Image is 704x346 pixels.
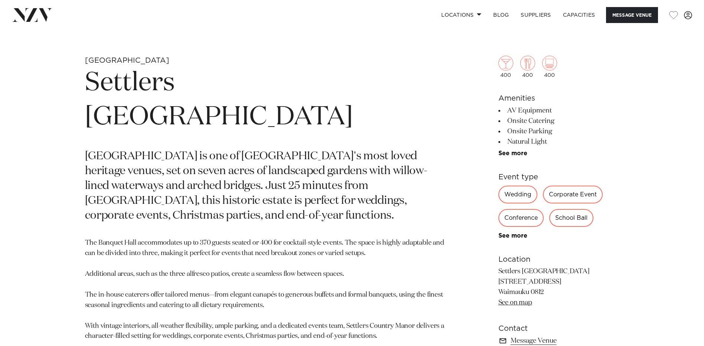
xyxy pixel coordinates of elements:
[435,7,487,23] a: Locations
[606,7,658,23] button: Message Venue
[542,56,557,71] img: theatre.png
[85,66,446,134] h1: Settlers [GEOGRAPHIC_DATA]
[498,56,513,78] div: 400
[520,56,535,71] img: dining.png
[498,105,619,116] li: AV Equipment
[498,126,619,137] li: Onsite Parking
[498,186,537,203] div: Wedding
[542,56,557,78] div: 400
[498,56,513,71] img: cocktail.png
[487,7,515,23] a: BLOG
[498,267,619,308] p: Settlers [GEOGRAPHIC_DATA] [STREET_ADDRESS] Waimauku 0812
[85,238,446,342] p: The Banquet Hall accommodates up to 370 guests seated or 400 for cocktail-style events. The space...
[557,7,601,23] a: Capacities
[498,116,619,126] li: Onsite Catering
[498,336,619,346] a: Message Venue
[498,209,544,227] div: Conference
[498,254,619,265] h6: Location
[85,57,169,64] small: [GEOGRAPHIC_DATA]
[520,56,535,78] div: 400
[85,149,446,223] p: [GEOGRAPHIC_DATA] is one of [GEOGRAPHIC_DATA]'s most loved heritage venues, set on seven acres of...
[498,137,619,147] li: Natural Light
[498,299,532,306] a: See on map
[12,8,52,22] img: nzv-logo.png
[549,209,593,227] div: School Ball
[543,186,603,203] div: Corporate Event
[515,7,557,23] a: SUPPLIERS
[498,323,619,334] h6: Contact
[498,93,619,104] h6: Amenities
[498,172,619,183] h6: Event type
